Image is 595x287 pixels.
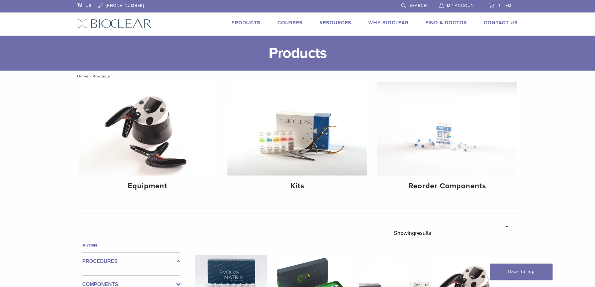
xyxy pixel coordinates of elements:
[89,75,93,78] span: /
[227,82,367,196] a: Kits
[77,19,151,28] img: Bioclear
[484,20,518,26] a: Contact Us
[231,20,260,26] a: Products
[499,3,512,8] span: 1 item
[277,20,303,26] a: Courses
[377,82,517,196] a: Reorder Components
[82,242,181,250] h4: Filter
[78,82,218,196] a: Equipment
[320,20,351,26] a: Resources
[377,82,517,176] img: Reorder Components
[368,20,409,26] a: Why Bioclear
[227,82,367,176] img: Kits
[394,226,431,240] p: Showing results
[73,71,523,82] nav: Products
[78,82,218,176] img: Equipment
[447,3,476,8] span: My Account
[490,264,553,280] a: Back To Top
[409,3,427,8] span: Search
[382,181,512,192] h4: Reorder Components
[425,20,467,26] a: Find A Doctor
[82,258,181,265] label: Procedures
[232,181,362,192] h4: Kits
[83,181,213,192] h4: Equipment
[75,74,89,78] a: Home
